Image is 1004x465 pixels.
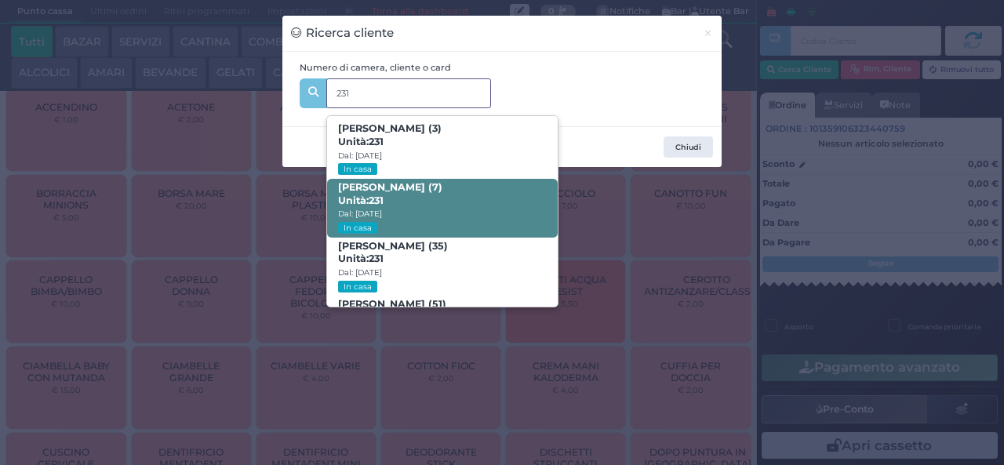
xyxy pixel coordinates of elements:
[338,298,446,323] b: [PERSON_NAME] (51)
[338,181,442,206] b: [PERSON_NAME] (7)
[338,281,376,292] small: In casa
[664,136,713,158] button: Chiudi
[338,163,376,175] small: In casa
[338,136,384,149] span: Unità:
[291,24,394,42] h3: Ricerca cliente
[338,240,448,265] b: [PERSON_NAME] (35)
[300,61,451,74] label: Numero di camera, cliente o card
[703,24,713,42] span: ×
[338,252,384,266] span: Unità:
[338,267,382,278] small: Dal: [DATE]
[369,252,384,264] strong: 231
[338,151,382,161] small: Dal: [DATE]
[338,194,384,208] span: Unità:
[326,78,491,108] input: Es. 'Mario Rossi', '220' o '108123234234'
[369,194,384,206] strong: 231
[338,222,376,234] small: In casa
[338,122,442,147] b: [PERSON_NAME] (3)
[338,209,382,219] small: Dal: [DATE]
[694,16,722,51] button: Chiudi
[369,136,384,147] strong: 231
